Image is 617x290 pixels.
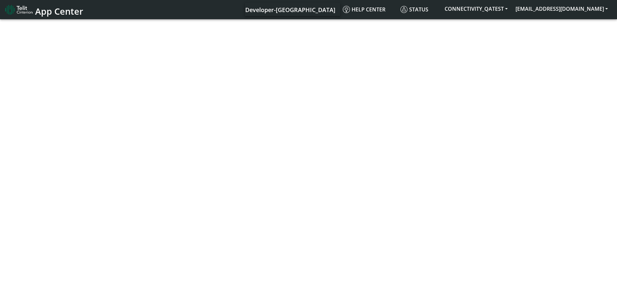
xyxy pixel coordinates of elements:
img: logo-telit-cinterion-gw-new.png [5,5,33,15]
span: Help center [343,6,385,13]
a: Status [398,3,441,16]
button: CONNECTIVITY_QATEST [441,3,512,15]
span: Developer-[GEOGRAPHIC_DATA] [245,6,335,14]
span: Status [400,6,428,13]
span: App Center [35,5,83,17]
img: status.svg [400,6,408,13]
a: App Center [5,3,82,17]
img: knowledge.svg [343,6,350,13]
a: Help center [340,3,398,16]
button: [EMAIL_ADDRESS][DOMAIN_NAME] [512,3,612,15]
a: Your current platform instance [245,3,335,16]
